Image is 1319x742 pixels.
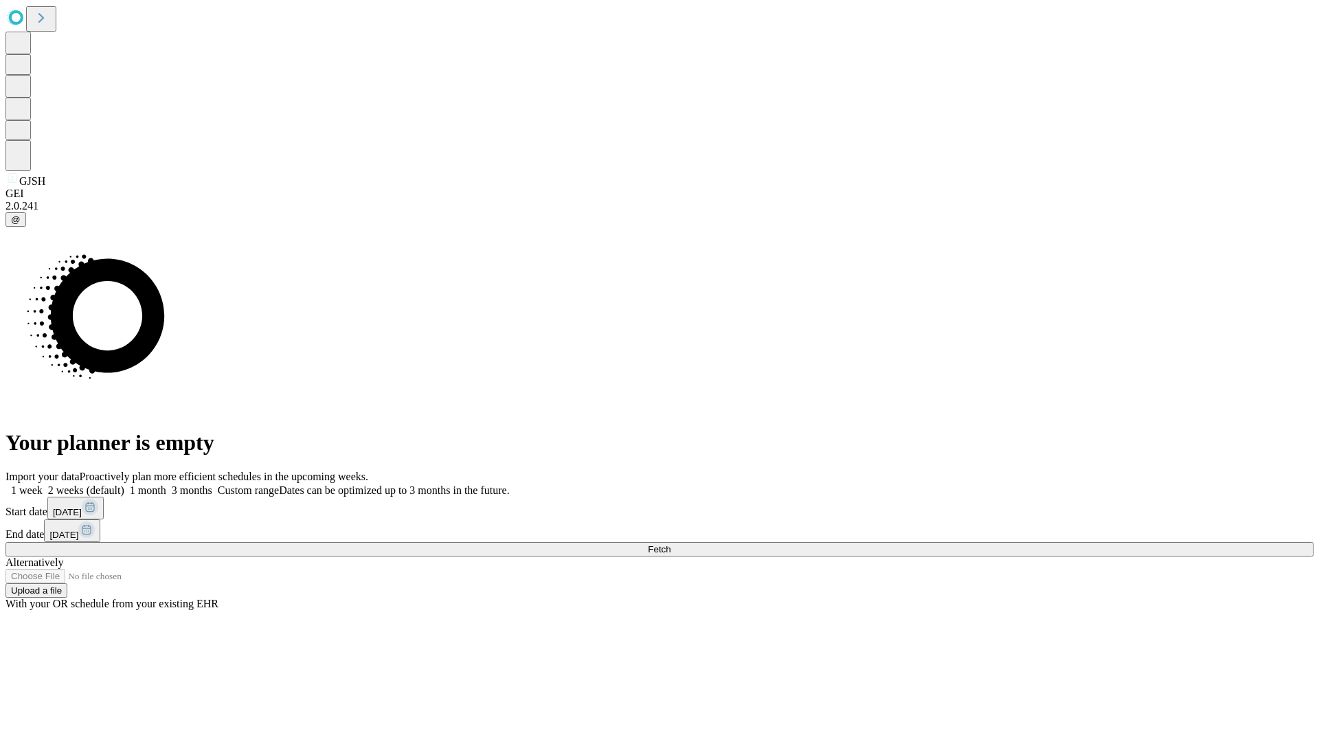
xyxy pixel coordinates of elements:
span: With your OR schedule from your existing EHR [5,598,218,609]
span: [DATE] [53,507,82,517]
span: GJSH [19,175,45,187]
span: Proactively plan more efficient schedules in the upcoming weeks. [80,471,368,482]
button: Upload a file [5,583,67,598]
button: [DATE] [47,497,104,519]
span: 3 months [172,484,212,496]
div: GEI [5,188,1314,200]
h1: Your planner is empty [5,430,1314,456]
span: [DATE] [49,530,78,540]
div: 2.0.241 [5,200,1314,212]
span: Custom range [218,484,279,496]
span: Fetch [648,544,670,554]
span: Import your data [5,471,80,482]
span: Alternatively [5,556,63,568]
button: [DATE] [44,519,100,542]
button: Fetch [5,542,1314,556]
span: 1 week [11,484,43,496]
button: @ [5,212,26,227]
div: End date [5,519,1314,542]
span: 2 weeks (default) [48,484,124,496]
span: @ [11,214,21,225]
span: 1 month [130,484,166,496]
div: Start date [5,497,1314,519]
span: Dates can be optimized up to 3 months in the future. [279,484,509,496]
